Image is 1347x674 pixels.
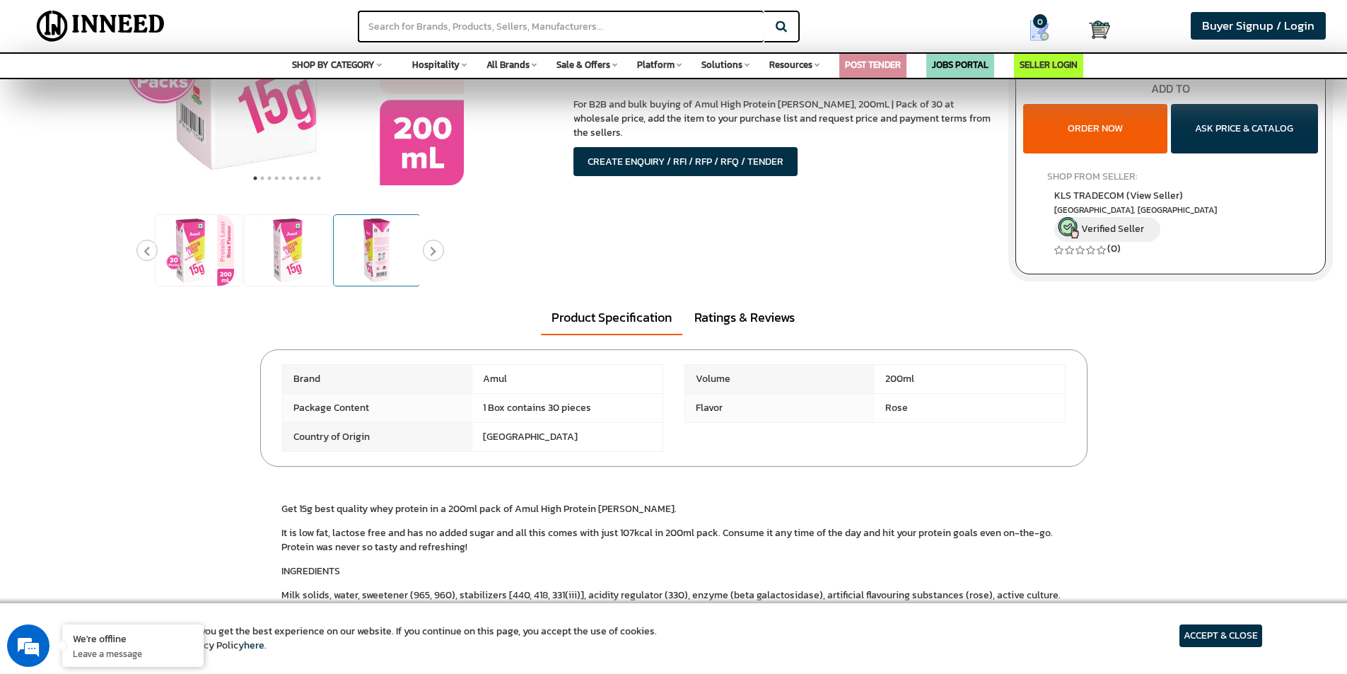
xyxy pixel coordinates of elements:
a: Cart [1089,14,1102,45]
span: [GEOGRAPHIC_DATA] [472,423,663,451]
img: Show My Quotes [1029,20,1050,41]
p: Get 15g best quality whey protein in a 200ml pack of Amul High Protein [PERSON_NAME]. [281,502,1066,516]
a: Product Specification [541,301,682,335]
a: here [244,638,264,653]
p: It is low fat, lactose free and has no added sugar and all this comes with just 107kcal in 200ml ... [573,42,994,81]
a: SELLER LOGIN [1020,58,1078,71]
img: inneed-verified-seller-icon.png [1058,217,1079,238]
p: Leave a message [73,647,193,660]
span: Platform [637,58,675,71]
button: 7 [294,171,301,185]
button: ASK PRICE & CATALOG [1171,104,1318,153]
button: Next [423,240,444,261]
button: CREATE ENQUIRY / RFI / RFP / RFQ / TENDER [573,147,798,176]
span: Brand [283,365,473,393]
span: 200ml [875,365,1065,393]
span: Hospitality [412,58,460,71]
span: Sale & Offers [556,58,610,71]
span: Resources [769,58,812,71]
span: Amul [472,365,663,393]
span: Package Content [283,394,473,422]
a: my Quotes 0 [1001,14,1089,47]
img: Inneed.Market [25,8,177,44]
p: Milk solids, water, sweetener (965, 960), stabilizers [440, 418, 331(iii)], acidity regulator (33... [281,588,1066,603]
img: Amul High Protein Rose Lassi, 200mL [342,215,412,286]
a: Buyer Signup / Login [1191,12,1326,40]
p: For B2B and bulk buying of Amul High Protein [PERSON_NAME], 200mL | Pack of 30 at wholesale price... [573,98,994,140]
button: 8 [301,171,308,185]
span: Volume [685,365,875,393]
article: ACCEPT & CLOSE [1179,624,1262,647]
span: All Brands [486,58,530,71]
span: Buyer Signup / Login [1202,17,1314,35]
button: 9 [308,171,315,185]
img: Cart [1089,19,1110,40]
img: Amul High Protein Rose Lassi, 200mL [163,215,234,286]
p: INGREDIENTS [281,564,1066,579]
span: KLS TRADECOM [1054,188,1183,203]
span: 0 [1033,14,1047,28]
button: Previous [136,240,158,261]
button: 4 [273,171,280,185]
button: 5 [280,171,287,185]
button: 3 [266,171,273,185]
span: Rose [875,394,1065,422]
a: POST TENDER [845,58,901,71]
span: SHOP BY CATEGORY [292,58,375,71]
span: Country of Origin [283,423,473,451]
span: Verified Seller [1081,221,1144,236]
button: ORDER NOW [1023,104,1167,153]
button: 6 [287,171,294,185]
button: 1 [252,171,259,185]
span: East Delhi [1054,204,1287,216]
a: JOBS PORTAL [932,58,989,71]
a: KLS TRADECOM (View Seller) [GEOGRAPHIC_DATA], [GEOGRAPHIC_DATA] Verified Seller [1054,188,1287,242]
input: Search for Brands, Products, Sellers, Manufacturers... [358,11,764,42]
img: Amul High Protein Rose Lassi, 200mL [252,215,323,286]
div: We're offline [73,632,193,645]
p: It is low fat, lactose free and has no added sugar and all this comes with just 107kcal in 200ml ... [281,526,1066,554]
button: 2 [259,171,266,185]
h4: SHOP FROM SELLER: [1047,171,1294,182]
div: ADD TO [1016,81,1325,97]
a: Ratings & Reviews [684,301,805,334]
article: We use cookies to ensure you get the best experience on our website. If you continue on this page... [85,624,657,653]
span: 1 Box contains 30 pieces [472,394,663,422]
span: Flavor [685,394,875,422]
span: Solutions [701,58,742,71]
button: 10 [315,171,322,185]
a: (0) [1107,241,1121,256]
